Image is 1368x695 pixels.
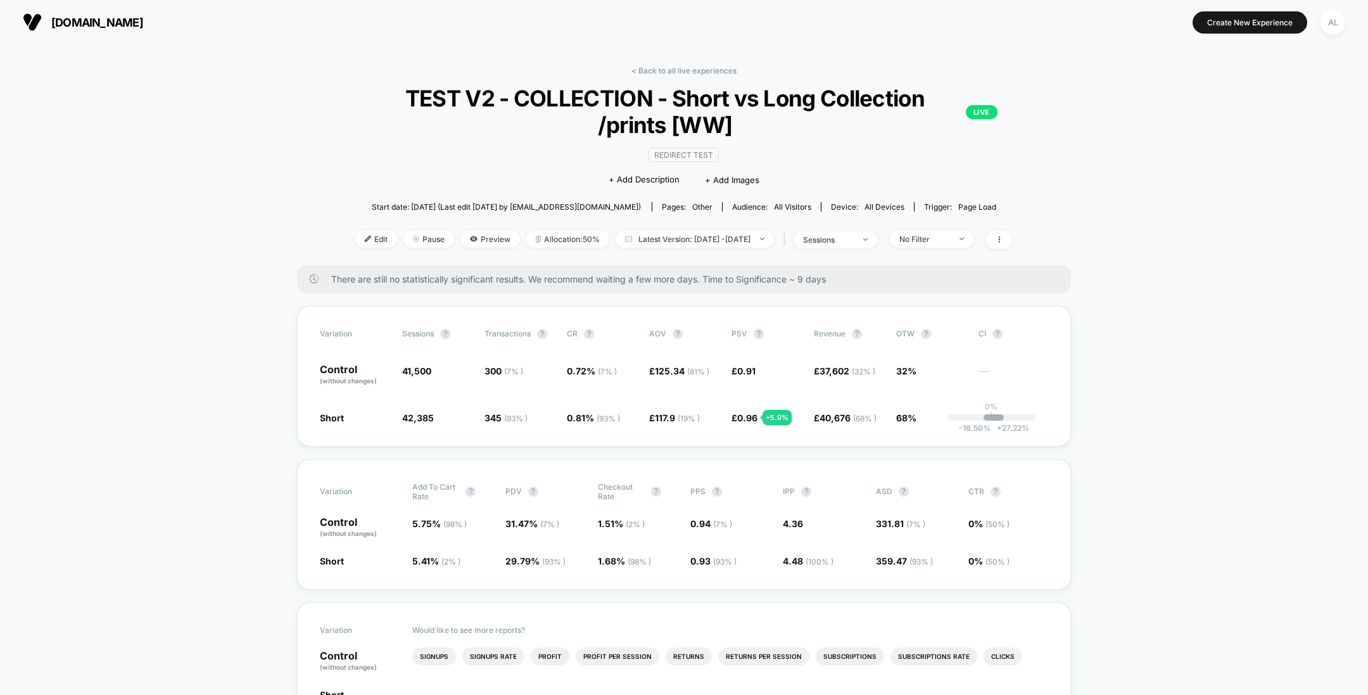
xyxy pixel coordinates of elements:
[320,651,400,672] p: Control
[731,412,757,423] span: £
[505,487,522,496] span: PDV
[821,202,914,212] span: Device:
[320,530,377,537] span: (without changes)
[899,234,950,244] div: No Filter
[441,557,460,566] span: ( 2 % )
[732,202,811,212] div: Audience:
[985,402,997,411] p: 0%
[853,414,877,423] span: ( 68 % )
[372,202,641,212] span: Start date: [DATE] (Last edit [DATE] by [EMAIL_ADDRESS][DOMAIN_NAME])
[690,518,732,529] span: 0.94
[731,366,756,376] span: £
[628,557,651,566] span: ( 98 % )
[713,557,737,566] span: ( 93 % )
[687,367,709,376] span: ( 81 % )
[958,202,996,212] span: Page Load
[992,329,1003,339] button: ?
[531,647,569,665] li: Profit
[754,329,764,339] button: ?
[402,366,431,376] span: 41,500
[774,202,811,212] span: All Visitors
[655,412,700,423] span: 117.9
[320,377,377,385] span: (without changes)
[737,366,756,376] span: 0.91
[412,625,1048,635] p: Would like to see more reports?
[984,647,1022,665] li: Clicks
[783,518,803,529] span: 4.36
[460,231,520,248] span: Preview
[598,518,645,529] span: 1.51 %
[649,329,666,338] span: AOV
[985,520,1010,529] span: ( 50 % )
[403,231,454,248] span: Pause
[852,329,862,339] button: ?
[412,518,467,529] span: 5.75 %
[370,85,997,138] span: TEST V2 - COLLECTION - Short vs Long Collection /prints [WW]
[484,329,531,338] span: Transactions
[959,238,964,240] img: end
[690,556,737,566] span: 0.93
[896,366,916,376] span: 32%
[712,487,722,497] button: ?
[803,235,854,245] div: sessions
[584,329,594,339] button: ?
[876,487,892,496] span: ASD
[626,520,645,529] span: ( 2 % )
[567,366,617,376] span: 0.72 %
[320,663,377,671] span: (without changes)
[1193,11,1307,34] button: Create New Experience
[968,556,1010,566] span: 0 %
[609,174,680,186] span: + Add Description
[921,329,931,339] button: ?
[662,202,712,212] div: Pages:
[631,66,737,75] a: < Back to all live experiences
[968,518,1010,529] span: 0 %
[19,12,147,32] button: [DOMAIN_NAME]
[673,329,683,339] button: ?
[536,236,541,243] img: rebalance
[526,231,609,248] span: Allocation: 50%
[655,366,709,376] span: 125.34
[413,236,419,242] img: end
[801,487,811,497] button: ?
[959,423,991,433] span: -16.50 %
[978,367,1048,386] span: ---
[896,329,966,339] span: OTW
[412,482,459,501] span: Add To Cart Rate
[991,487,1001,497] button: ?
[713,520,732,529] span: ( 7 % )
[876,556,933,566] span: 359.47
[1317,10,1349,35] button: AL
[649,148,719,162] span: Redirect Test
[576,647,659,665] li: Profit Per Session
[1320,10,1345,35] div: AL
[666,647,712,665] li: Returns
[816,647,884,665] li: Subscriptions
[820,412,877,423] span: 40,676
[355,231,397,248] span: Edit
[365,236,371,242] img: edit
[412,647,456,665] li: Signups
[504,414,528,423] span: ( 93 % )
[649,366,709,376] span: £
[896,412,916,423] span: 68%
[890,647,977,665] li: Subscriptions Rate
[814,366,875,376] span: £
[899,487,909,497] button: ?
[806,557,833,566] span: ( 100 % )
[320,625,389,635] span: Variation
[990,411,992,421] p: |
[991,423,1029,433] span: 27.22 %
[690,487,706,496] span: PPS
[598,482,645,501] span: Checkout Rate
[864,202,904,212] span: all devices
[505,518,559,529] span: 31.47 %
[402,412,434,423] span: 42,385
[651,487,661,497] button: ?
[537,329,547,339] button: ?
[616,231,774,248] span: Latest Version: [DATE] - [DATE]
[906,520,925,529] span: ( 7 % )
[320,364,389,386] p: Control
[402,329,434,338] span: Sessions
[528,487,538,497] button: ?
